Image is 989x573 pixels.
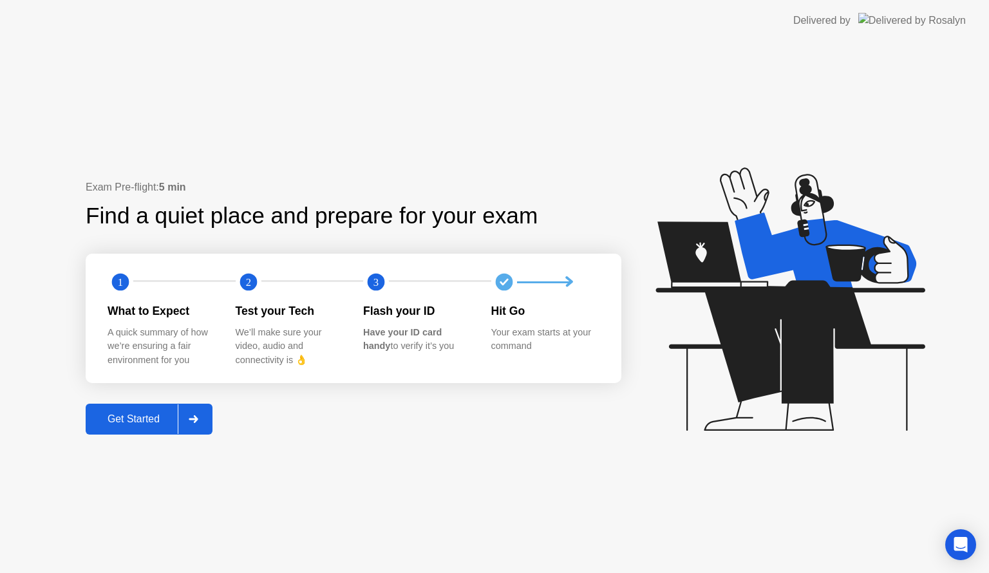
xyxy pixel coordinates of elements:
div: A quick summary of how we’re ensuring a fair environment for you [108,326,215,368]
text: 2 [245,276,250,288]
div: Open Intercom Messenger [945,529,976,560]
div: to verify it’s you [363,326,471,353]
div: What to Expect [108,303,215,319]
div: Your exam starts at your command [491,326,599,353]
div: Find a quiet place and prepare for your exam [86,199,540,233]
div: We’ll make sure your video, audio and connectivity is 👌 [236,326,343,368]
img: Delivered by Rosalyn [858,13,966,28]
div: Flash your ID [363,303,471,319]
div: Exam Pre-flight: [86,180,621,195]
div: Hit Go [491,303,599,319]
div: Delivered by [793,13,851,28]
text: 1 [118,276,123,288]
button: Get Started [86,404,212,435]
b: 5 min [159,182,186,193]
div: Test your Tech [236,303,343,319]
b: Have your ID card handy [363,327,442,352]
text: 3 [373,276,379,288]
div: Get Started [89,413,178,425]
